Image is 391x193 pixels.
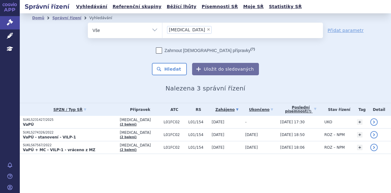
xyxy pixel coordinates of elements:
[328,27,364,33] a: Přidat parametr
[185,103,209,116] th: RS
[280,103,321,116] a: Poslednípísemnost(?)
[324,120,332,124] span: UKO
[280,145,305,150] span: [DATE] 18:06
[23,105,117,114] a: SPZN / Typ SŘ
[354,103,367,116] th: Tag
[188,120,209,124] span: L01/154
[23,122,34,127] strong: VaPÚ
[111,2,163,11] a: Referenční skupiny
[164,133,185,137] span: L01FC02
[212,120,224,124] span: [DATE]
[165,85,245,92] span: Nalezena 3 správní řízení
[120,148,136,151] a: (2 balení)
[120,135,136,139] a: (2 balení)
[152,63,187,75] button: Hledat
[213,26,217,33] input: [MEDICAL_DATA]
[267,2,303,11] a: Statistiky SŘ
[188,133,209,137] span: L01/154
[52,16,81,20] a: Správní řízení
[200,2,240,11] a: Písemnosti SŘ
[324,133,345,137] span: ROZ – NPM
[370,118,378,126] a: detail
[23,148,95,152] strong: VaPÚ + MC - VILP-1 - vráceno z MZ
[164,145,185,150] span: L01FC02
[357,145,363,150] a: +
[192,63,259,75] button: Uložit do sledovaných
[120,143,160,147] span: [MEDICAL_DATA]
[32,16,44,20] a: Domů
[280,120,305,124] span: [DATE] 17:30
[370,131,378,138] a: detail
[165,2,198,11] a: Běžící lhůty
[169,28,205,32] span: [MEDICAL_DATA]
[251,47,255,51] abbr: (?)
[307,110,312,113] abbr: (?)
[120,123,136,126] a: (2 balení)
[74,2,109,11] a: Vyhledávání
[120,118,160,122] span: [MEDICAL_DATA]
[89,13,120,23] li: Vyhledávání
[357,132,363,138] a: +
[207,28,210,31] span: ×
[23,135,76,139] strong: VaPÚ - stanovení - VILP-1
[161,103,185,116] th: ATC
[280,133,305,137] span: [DATE] 18:50
[120,130,160,135] span: [MEDICAL_DATA]
[117,103,160,116] th: Přípravek
[20,2,74,11] h2: Správní řízení
[241,2,265,11] a: Moje SŘ
[245,105,277,114] a: Ukončeno
[245,133,258,137] span: [DATE]
[324,145,345,150] span: ROZ – NPM
[156,47,255,54] label: Zahrnout [DEMOGRAPHIC_DATA] přípravky
[164,120,185,124] span: L01FC02
[245,145,258,150] span: [DATE]
[212,105,242,114] a: Zahájeno
[367,103,391,116] th: Detail
[23,118,117,122] p: SUKLS231427/2025
[212,145,224,150] span: [DATE]
[370,144,378,151] a: detail
[357,119,363,125] a: +
[321,103,354,116] th: Stav řízení
[212,133,224,137] span: [DATE]
[245,120,247,124] span: -
[23,130,117,135] p: SUKLS274326/2022
[188,145,209,150] span: L01/154
[23,143,117,147] p: SUKLS67567/2022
